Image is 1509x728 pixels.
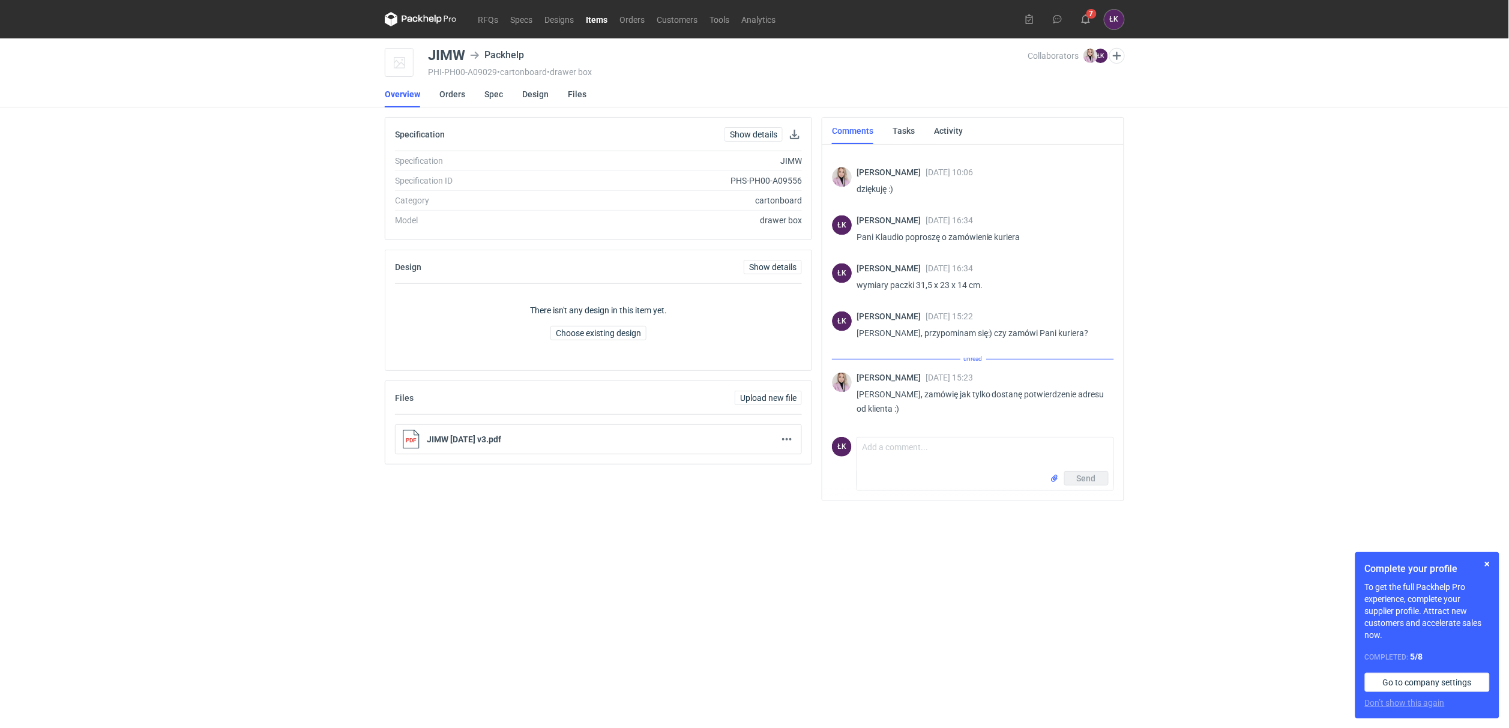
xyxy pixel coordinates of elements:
p: To get the full Packhelp Pro experience, complete your supplier profile. Attract new customers an... [1365,581,1490,641]
span: [DATE] 15:23 [926,373,973,382]
strong: 5 / 8 [1411,652,1423,661]
a: Customers [651,12,703,26]
a: Files [568,81,586,107]
div: Completed: [1365,651,1490,663]
div: Łukasz Kowalski [832,311,852,331]
span: [PERSON_NAME] [857,311,926,321]
p: Pani Klaudio poproszę o zamówienie kuriera [857,230,1104,244]
a: Tools [703,12,735,26]
span: Send [1077,474,1096,483]
div: Łukasz Kowalski [832,263,852,283]
button: Upload new file [735,391,802,405]
a: Design [522,81,549,107]
div: Category [395,194,558,206]
figcaption: ŁK [832,311,852,331]
a: Items [580,12,613,26]
span: Collaborators [1028,51,1079,61]
a: Overview [385,81,420,107]
span: unread [960,352,986,366]
span: [DATE] 16:34 [926,263,973,273]
p: JIMW [DATE] v3.pdf [427,435,773,444]
button: Send [1064,471,1109,486]
tspan: PDF [406,437,417,444]
figcaption: ŁK [832,215,852,235]
a: Analytics [735,12,782,26]
span: • cartonboard [497,67,547,77]
div: Łukasz Kowalski [1104,10,1124,29]
div: Model [395,214,558,226]
h2: Design [395,262,421,272]
a: Orders [613,12,651,26]
svg: Packhelp Pro [385,12,457,26]
p: dziękuję :) [857,182,1104,196]
div: JIMW [558,155,802,167]
button: Edit collaborators [1109,48,1125,64]
span: [DATE] 16:34 [926,215,973,225]
p: [PERSON_NAME], zamówię jak tylko dostanę potwierdzenie adresu od klienta :) [857,387,1104,416]
div: PHI-PH00-A09029 [428,67,1028,77]
a: Orders [439,81,465,107]
a: Activity [934,118,963,144]
span: [PERSON_NAME] [857,167,926,177]
p: wymiary paczki 31,5 x 23 x 14 cm. [857,278,1104,292]
span: Choose existing design [556,329,641,337]
span: [DATE] 15:22 [926,311,973,321]
h1: Complete your profile [1365,562,1490,576]
button: Don’t show this again [1365,697,1445,709]
a: Go to company settings [1365,673,1490,692]
span: [PERSON_NAME] [857,263,926,273]
div: Specification ID [395,175,558,187]
div: drawer box [558,214,802,226]
h2: Files [395,393,414,403]
span: [PERSON_NAME] [857,215,926,225]
a: Comments [832,118,873,144]
a: RFQs [472,12,504,26]
a: Tasks [893,118,915,144]
button: Actions [780,432,794,447]
p: There isn't any design in this item yet. [530,304,667,316]
a: Designs [538,12,580,26]
a: Show details [744,260,802,274]
button: ŁK [1104,10,1124,29]
figcaption: ŁK [832,437,852,457]
span: [PERSON_NAME] [857,373,926,382]
img: Klaudia Wiśniewska [832,167,852,187]
span: Upload new file [740,394,797,402]
div: PHS-PH00-A09556 [558,175,802,187]
div: JIMW [428,48,465,62]
div: Specification [395,155,558,167]
button: Skip for now [1480,557,1495,571]
figcaption: ŁK [832,263,852,283]
div: Łukasz Kowalski [832,215,852,235]
div: Packhelp [470,48,524,62]
img: Klaudia Wiśniewska [832,373,852,393]
a: Show details [724,127,783,142]
p: [PERSON_NAME], przypominam się:) czy zamówi Pani kuriera? [857,326,1104,340]
button: Download specification [788,127,802,142]
h2: Specification [395,130,445,139]
figcaption: ŁK [1094,49,1108,63]
div: Łukasz Kowalski [832,437,852,457]
button: 7 [1076,10,1095,29]
button: Choose existing design [550,326,646,340]
span: • drawer box [547,67,592,77]
span: [DATE] 10:06 [926,167,973,177]
div: cartonboard [558,194,802,206]
a: Specs [504,12,538,26]
img: Klaudia Wiśniewska [1083,49,1098,63]
a: Spec [484,81,503,107]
